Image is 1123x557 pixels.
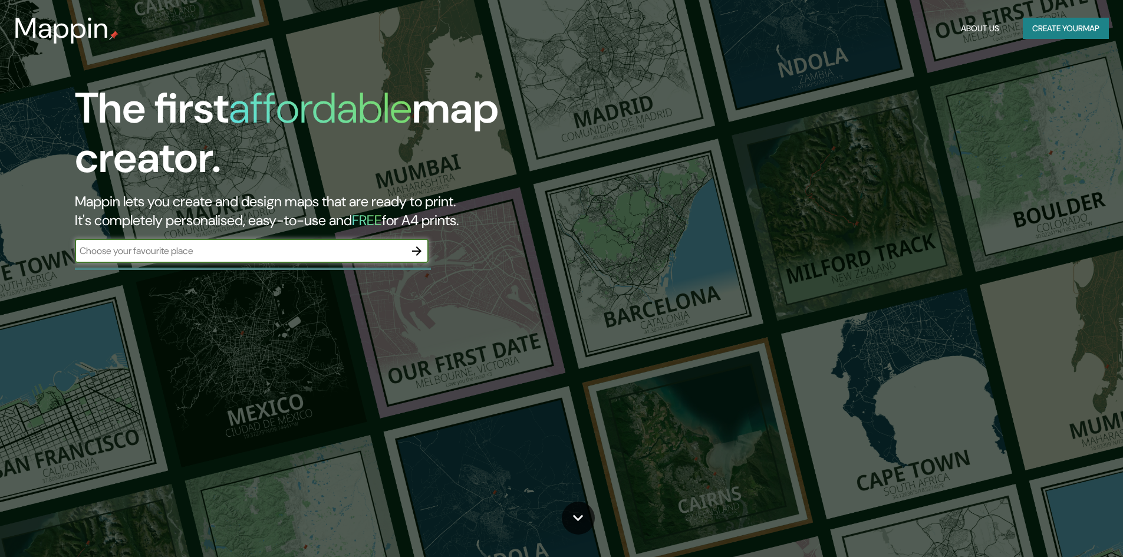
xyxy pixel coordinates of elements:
button: Create yourmap [1023,18,1109,39]
h2: Mappin lets you create and design maps that are ready to print. It's completely personalised, eas... [75,192,637,230]
img: mappin-pin [109,31,118,40]
h3: Mappin [14,12,109,45]
h1: The first map creator. [75,84,637,192]
input: Choose your favourite place [75,244,405,258]
button: About Us [956,18,1004,39]
h1: affordable [229,81,412,136]
h5: FREE [352,211,382,229]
